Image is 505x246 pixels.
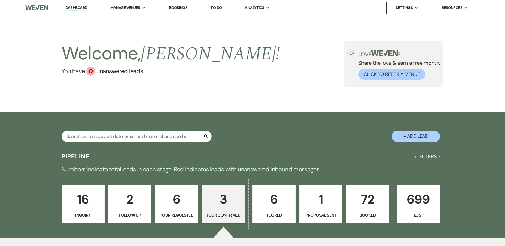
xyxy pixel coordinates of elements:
p: Toured [256,212,292,218]
p: 72 [350,189,385,209]
p: 6 [159,189,194,209]
img: loud-speaker-illustration.svg [347,50,355,55]
h3: Pipeline [62,152,90,160]
p: 699 [401,189,436,209]
a: 6Tour Requested [155,185,198,223]
a: 72Booked [346,185,389,223]
p: Tour Confirmed [206,212,241,218]
div: 0 [86,67,95,76]
p: Booked [350,212,385,218]
p: Follow Up [112,212,148,218]
a: To Do [211,5,222,10]
p: 1 [303,189,339,209]
div: Share the love & earn a free month. [355,50,440,80]
p: Inquiry [65,212,101,218]
a: 3Tour Confirmed [202,185,245,223]
span: [PERSON_NAME] ! [141,40,280,68]
span: Settings [396,5,413,11]
a: 2Follow Up [108,185,151,223]
input: Search by name, event date, email address or phone number [62,130,212,142]
button: + Add Lead [392,130,440,142]
button: Filters [411,148,443,164]
a: You have 0 unanswered leads. [62,67,280,76]
a: 16Inquiry [62,185,105,223]
p: Love ? [358,50,440,57]
a: Dashboard [65,5,87,11]
span: Resources [442,5,462,11]
a: 6Toured [252,185,296,223]
p: Proposal Sent [303,212,339,218]
a: Bookings [169,5,188,10]
p: 6 [256,189,292,209]
p: 2 [112,189,148,209]
p: Tour Requested [159,212,194,218]
p: Lost [401,212,436,218]
h2: Welcome, [62,41,280,67]
p: 16 [65,189,101,209]
img: Weven Logo [25,1,48,14]
a: 1Proposal Sent [299,185,342,223]
button: Click to Refer a Venue [358,69,425,80]
span: Analytics [245,5,264,11]
a: 699Lost [397,185,440,223]
img: weven-logo-green.svg [371,50,398,56]
span: Manage Venues [110,5,140,11]
p: Numbers indicate total leads in each stage. Red indicates leads with unanswered inbound messages. [36,164,469,174]
p: 3 [206,189,241,209]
